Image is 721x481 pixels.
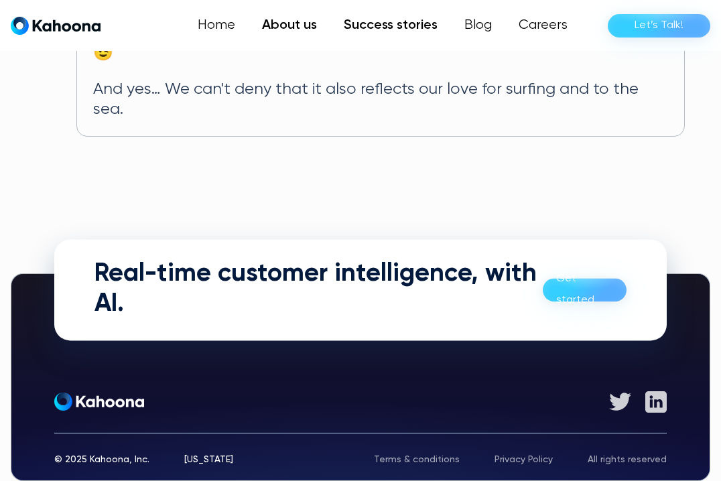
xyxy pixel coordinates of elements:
[94,259,543,320] h2: Real-time customer intelligence, with AI.
[330,12,451,39] a: Success stories
[54,455,149,464] div: © 2025 Kahoona, Inc.
[249,12,330,39] a: About us
[451,12,505,39] a: Blog
[495,455,553,464] a: Privacy Policy
[374,455,460,464] a: Terms & conditions
[588,455,667,464] div: All rights reserved
[505,12,581,39] a: Careers
[184,12,249,39] a: Home
[543,278,627,301] a: Get started
[635,15,683,36] div: Let’s Talk!
[608,14,710,38] a: Let’s Talk!
[11,16,101,36] a: home
[93,80,668,120] p: And yes… We can't deny that it also reflects our love for surfing and to the sea.
[184,455,233,464] div: [US_STATE]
